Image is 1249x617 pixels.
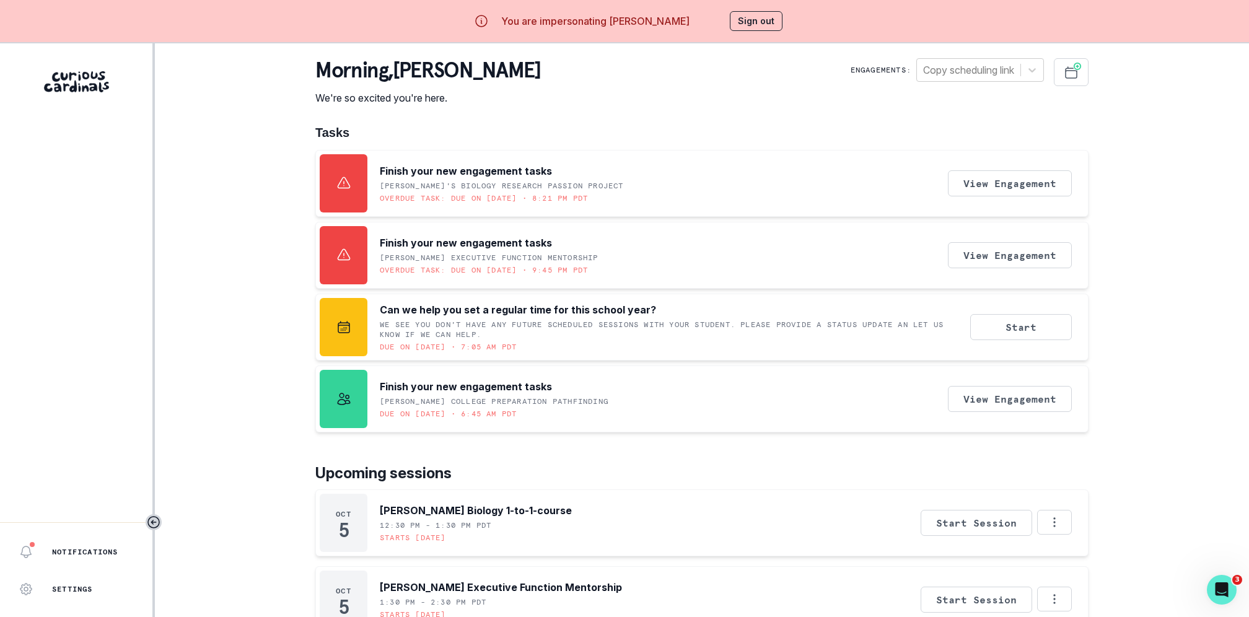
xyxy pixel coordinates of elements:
p: Oct [336,509,351,519]
button: Options [1037,587,1072,611]
button: View Engagement [948,386,1072,412]
button: View Engagement [948,242,1072,268]
p: Finish your new engagement tasks [380,379,552,394]
p: 12:30 PM - 1:30 PM PDT [380,520,491,530]
p: [PERSON_NAME] Executive Function Mentorship [380,580,622,595]
button: Start Session [921,587,1032,613]
p: Upcoming sessions [315,462,1089,484]
button: Start Session [921,510,1032,536]
p: morning , [PERSON_NAME] [315,58,540,83]
p: Finish your new engagement tasks [380,235,552,250]
p: Overdue task: Due on [DATE] • 8:21 PM PDT [380,193,588,203]
p: We're so excited you're here. [315,90,540,105]
p: Settings [52,584,93,594]
p: Overdue task: Due on [DATE] • 9:45 PM PDT [380,265,588,275]
img: Curious Cardinals Logo [44,71,109,92]
p: 5 [339,524,349,536]
p: Due on [DATE] • 7:05 AM PDT [380,342,517,352]
p: [PERSON_NAME] Biology 1-to-1-course [380,503,572,518]
button: View Engagement [948,170,1072,196]
p: [PERSON_NAME] Executive Function Mentorship [380,253,598,263]
p: Due on [DATE] • 6:45 AM PDT [380,409,517,419]
button: Options [1037,510,1072,535]
p: You are impersonating [PERSON_NAME] [501,14,690,28]
h1: Tasks [315,125,1089,140]
p: [PERSON_NAME] College Preparation Pathfinding [380,396,608,406]
button: Start [970,314,1072,340]
p: Finish your new engagement tasks [380,164,552,178]
p: Starts [DATE] [380,533,446,543]
p: 5 [339,601,349,613]
p: We see you don't have any future scheduled sessions with your student. Please provide a status up... [380,320,965,339]
button: Schedule Sessions [1054,58,1089,86]
iframe: Intercom live chat [1207,575,1237,605]
p: Engagements: [851,65,911,75]
p: Notifications [52,547,118,557]
p: Oct [336,586,351,596]
button: Toggle sidebar [146,514,162,530]
button: Sign out [730,11,782,31]
p: [PERSON_NAME]'s Biology Research Passion Project [380,181,624,191]
span: 3 [1232,575,1242,585]
p: Can we help you set a regular time for this school year? [380,302,656,317]
p: 1:30 PM - 2:30 PM PDT [380,597,486,607]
